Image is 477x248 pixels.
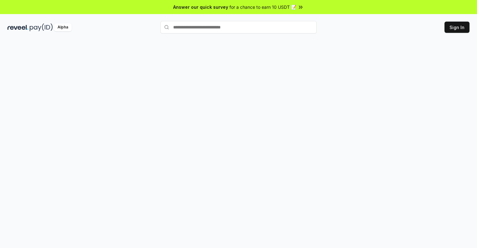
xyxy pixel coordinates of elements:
[444,22,469,33] button: Sign In
[229,4,296,10] span: for a chance to earn 10 USDT 📝
[54,23,72,31] div: Alpha
[8,23,28,31] img: reveel_dark
[173,4,228,10] span: Answer our quick survey
[30,23,53,31] img: pay_id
